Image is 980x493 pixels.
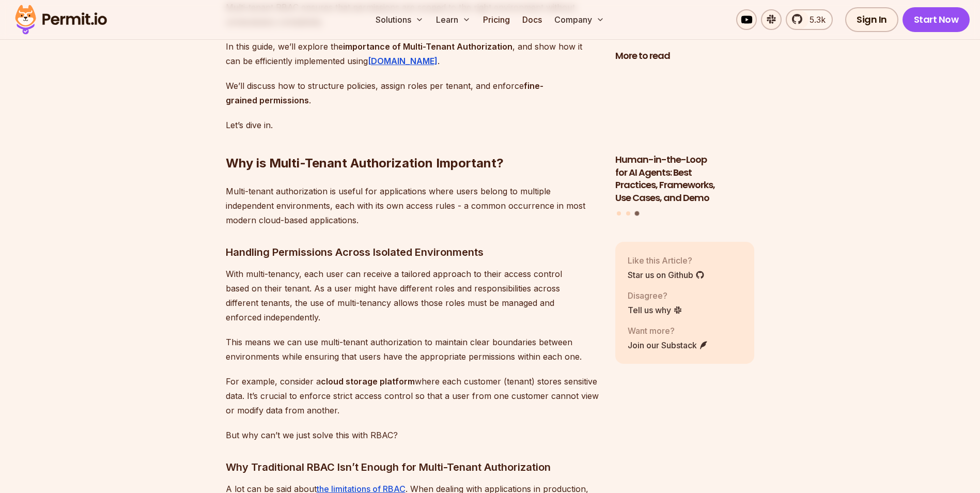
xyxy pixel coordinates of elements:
[226,459,599,475] h3: Why Traditional RBAC Isn’t Enough for Multi-Tenant Authorization
[628,289,682,301] p: Disagree?
[615,69,755,147] img: Human-in-the-Loop for AI Agents: Best Practices, Frameworks, Use Cases, and Demo
[226,184,599,227] p: Multi-tenant authorization is useful for applications where users belong to multiple independent ...
[368,56,438,66] a: [DOMAIN_NAME]
[226,428,599,442] p: But why can’t we just solve this with RBAC?
[226,79,599,107] p: We’ll discuss how to structure policies, assign roles per tenant, and enforce .
[226,335,599,364] p: This means we can use multi-tenant authorization to maintain clear boundaries between environment...
[786,9,833,30] a: 5.3k
[226,374,599,418] p: For example, consider a where each customer (tenant) stores sensitive data. It’s crucial to enfor...
[628,254,705,266] p: Like this Article?
[635,211,640,215] button: Go to slide 3
[628,324,708,336] p: Want more?
[432,9,475,30] button: Learn
[226,39,599,68] p: In this guide, we’ll explore the , and show how it can be efficiently implemented using .
[628,338,708,351] a: Join our Substack
[226,81,543,105] strong: fine-grained permissions
[343,41,512,52] strong: importance of Multi-Tenant Authorization
[550,9,609,30] button: Company
[626,211,630,215] button: Go to slide 2
[226,267,599,325] p: With multi-tenancy, each user can receive a tailored approach to their access control based on th...
[518,9,546,30] a: Docs
[479,9,514,30] a: Pricing
[615,69,755,205] a: Human-in-the-Loop for AI Agents: Best Practices, Frameworks, Use Cases, and DemoHuman-in-the-Loop...
[615,50,755,63] h2: More to read
[845,7,898,32] a: Sign In
[226,118,599,132] p: Let’s dive in.
[903,7,970,32] a: Start Now
[615,69,755,217] div: Posts
[226,244,599,260] h3: Handling Permissions Across Isolated Environments
[10,2,112,37] img: Permit logo
[617,211,621,215] button: Go to slide 1
[628,303,682,316] a: Tell us why
[615,153,755,204] h3: Human-in-the-Loop for AI Agents: Best Practices, Frameworks, Use Cases, and Demo
[615,69,755,205] li: 3 of 3
[226,114,599,172] h2: Why is Multi-Tenant Authorization Important?
[321,376,415,387] strong: cloud storage platform
[628,268,705,281] a: Star us on Github
[371,9,428,30] button: Solutions
[803,13,826,26] span: 5.3k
